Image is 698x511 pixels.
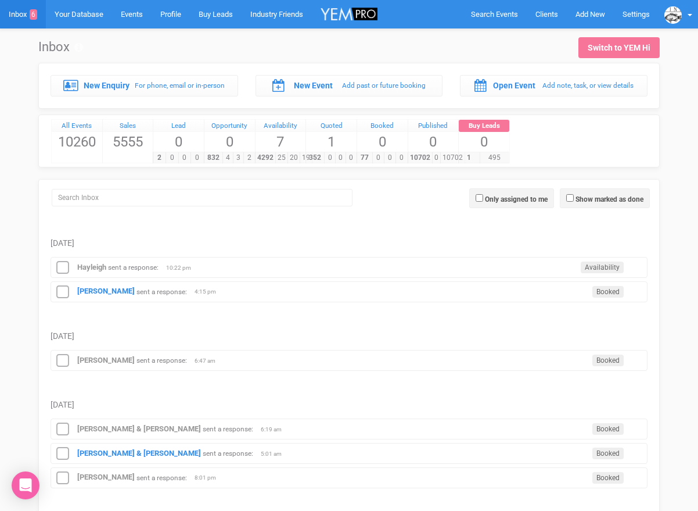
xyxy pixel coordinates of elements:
[342,81,426,90] small: Add past or future booking
[38,40,83,54] h1: Inbox
[51,332,647,341] h5: [DATE]
[222,152,233,163] span: 4
[233,152,244,163] span: 3
[190,152,204,163] span: 0
[588,42,650,53] div: Switch to YEM Hi
[581,262,624,273] span: Availability
[261,450,290,458] span: 5:01 am
[178,152,192,163] span: 0
[204,120,255,133] a: Opportunity
[135,81,225,90] small: For phone, email or in-person
[480,152,509,163] span: 495
[30,9,37,20] span: 6
[357,132,408,152] span: 0
[485,194,548,205] label: Only assigned to me
[471,10,518,19] span: Search Events
[103,120,153,133] a: Sales
[261,426,290,434] span: 6:19 am
[108,263,159,271] small: sent a response:
[256,120,306,133] a: Availability
[136,356,187,365] small: sent a response:
[77,287,135,295] a: [PERSON_NAME]
[459,120,509,133] a: Buy Leads
[458,152,480,163] span: 1
[195,474,224,482] span: 8:01 pm
[335,152,346,163] span: 0
[243,152,254,163] span: 2
[592,355,624,366] span: Booked
[592,286,624,298] span: Booked
[395,152,408,163] span: 0
[165,152,179,163] span: 0
[578,37,660,58] a: Switch to YEM Hi
[77,449,201,458] a: [PERSON_NAME] & [PERSON_NAME]
[275,152,288,163] span: 25
[153,132,204,152] span: 0
[459,132,509,152] span: 0
[52,189,352,206] input: Search Inbox
[52,120,102,133] a: All Events
[575,10,605,19] span: Add New
[77,356,135,365] a: [PERSON_NAME]
[493,80,535,91] label: Open Event
[287,152,300,163] span: 20
[195,357,224,365] span: 6:47 am
[575,194,643,205] label: Show marked as done
[103,132,153,152] span: 5555
[203,449,253,458] small: sent a response:
[306,120,357,133] a: Quoted
[357,152,373,163] span: 77
[432,152,441,163] span: 0
[51,239,647,248] h5: [DATE]
[256,75,443,96] a: New Event Add past or future booking
[372,152,384,163] span: 0
[346,152,357,163] span: 0
[204,132,255,152] span: 0
[300,152,312,163] span: 19
[12,471,39,499] div: Open Intercom Messenger
[166,264,195,272] span: 10:22 pm
[153,152,166,163] span: 2
[592,448,624,459] span: Booked
[324,152,335,163] span: 0
[136,287,187,295] small: sent a response:
[255,152,276,163] span: 4292
[203,425,253,433] small: sent a response:
[408,132,459,152] span: 0
[51,401,647,409] h5: [DATE]
[256,132,306,152] span: 7
[357,120,408,133] a: Booked
[408,152,433,163] span: 10702
[153,120,204,133] a: Lead
[592,423,624,435] span: Booked
[535,10,558,19] span: Clients
[408,120,459,133] a: Published
[52,132,102,152] span: 10260
[77,424,201,433] a: [PERSON_NAME] & [PERSON_NAME]
[136,473,187,481] small: sent a response:
[592,472,624,484] span: Booked
[305,152,325,163] span: 352
[77,473,135,481] a: [PERSON_NAME]
[440,152,465,163] span: 10702
[195,288,224,296] span: 4:15 pm
[294,80,333,91] label: New Event
[460,75,647,96] a: Open Event Add note, task, or view details
[84,80,129,91] label: New Enquiry
[306,132,357,152] span: 1
[77,263,106,271] a: Hayleigh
